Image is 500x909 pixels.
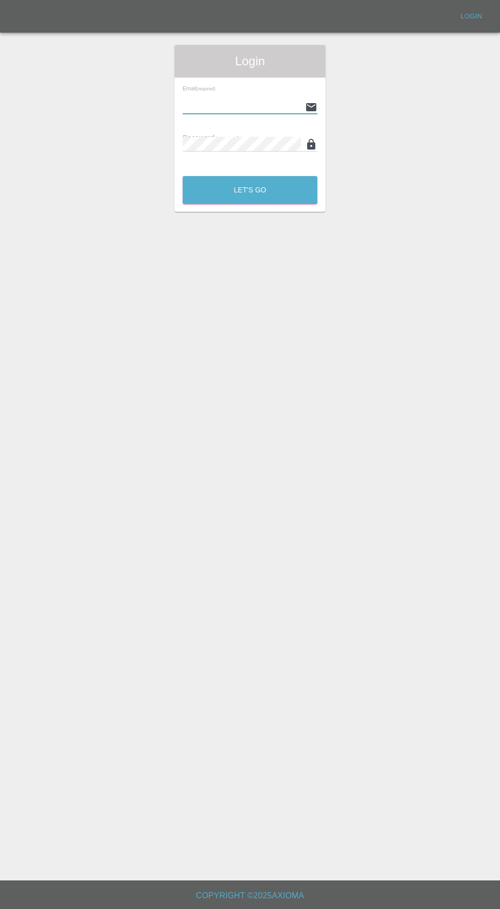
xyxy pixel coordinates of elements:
span: Login [183,53,317,69]
small: (required) [196,87,215,91]
span: Password [183,134,240,142]
small: (required) [215,135,240,141]
a: Login [455,9,488,24]
h6: Copyright © 2025 Axioma [8,889,492,903]
button: Let's Go [183,176,317,204]
span: Email [183,85,215,91]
